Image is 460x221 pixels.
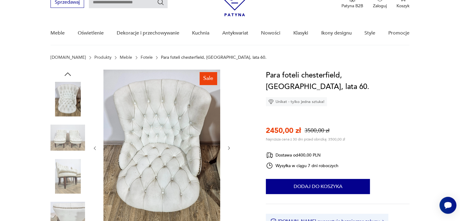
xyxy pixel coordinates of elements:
p: Najniższa cena z 30 dni przed obniżką: 3500,00 zł [266,137,345,142]
a: Nowości [261,21,280,45]
p: Patyna B2B [341,3,363,9]
h1: Para foteli chesterfield, [GEOGRAPHIC_DATA], lata 60. [266,70,409,93]
a: Meble [51,21,65,45]
p: 3500,00 zł [305,127,329,134]
a: Produkty [94,55,112,60]
p: Koszyk [396,3,409,9]
img: Ikona diamentu [268,99,274,104]
div: Sale [200,72,217,85]
a: Kuchnia [192,21,209,45]
a: Antykwariat [222,21,248,45]
a: Meble [120,55,132,60]
a: [DOMAIN_NAME] [51,55,86,60]
div: Unikat - tylko jedna sztuka! [266,97,327,106]
p: Zaloguj [373,3,387,9]
a: Klasyki [293,21,308,45]
div: Wysyłka w ciągu 7 dni roboczych [266,162,338,169]
p: 2450,00 zł [266,126,301,136]
a: Dekoracje i przechowywanie [116,21,179,45]
a: Promocje [388,21,409,45]
div: Dostawa od 400,00 PLN [266,151,338,159]
iframe: Smartsupp widget button [439,197,456,214]
img: Ikona dostawy [266,151,273,159]
a: Oświetlenie [78,21,104,45]
a: Fotele [141,55,153,60]
img: Zdjęcie produktu Para foteli chesterfield, Anglia, lata 60. [51,82,85,116]
a: Style [364,21,375,45]
button: Dodaj do koszyka [266,179,370,194]
a: Sprzedawaj [51,1,84,5]
img: Zdjęcie produktu Para foteli chesterfield, Anglia, lata 60. [51,159,85,193]
p: Para foteli chesterfield, [GEOGRAPHIC_DATA], lata 60. [161,55,266,60]
img: Zdjęcie produktu Para foteli chesterfield, Anglia, lata 60. [51,120,85,155]
a: Ikony designu [321,21,351,45]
